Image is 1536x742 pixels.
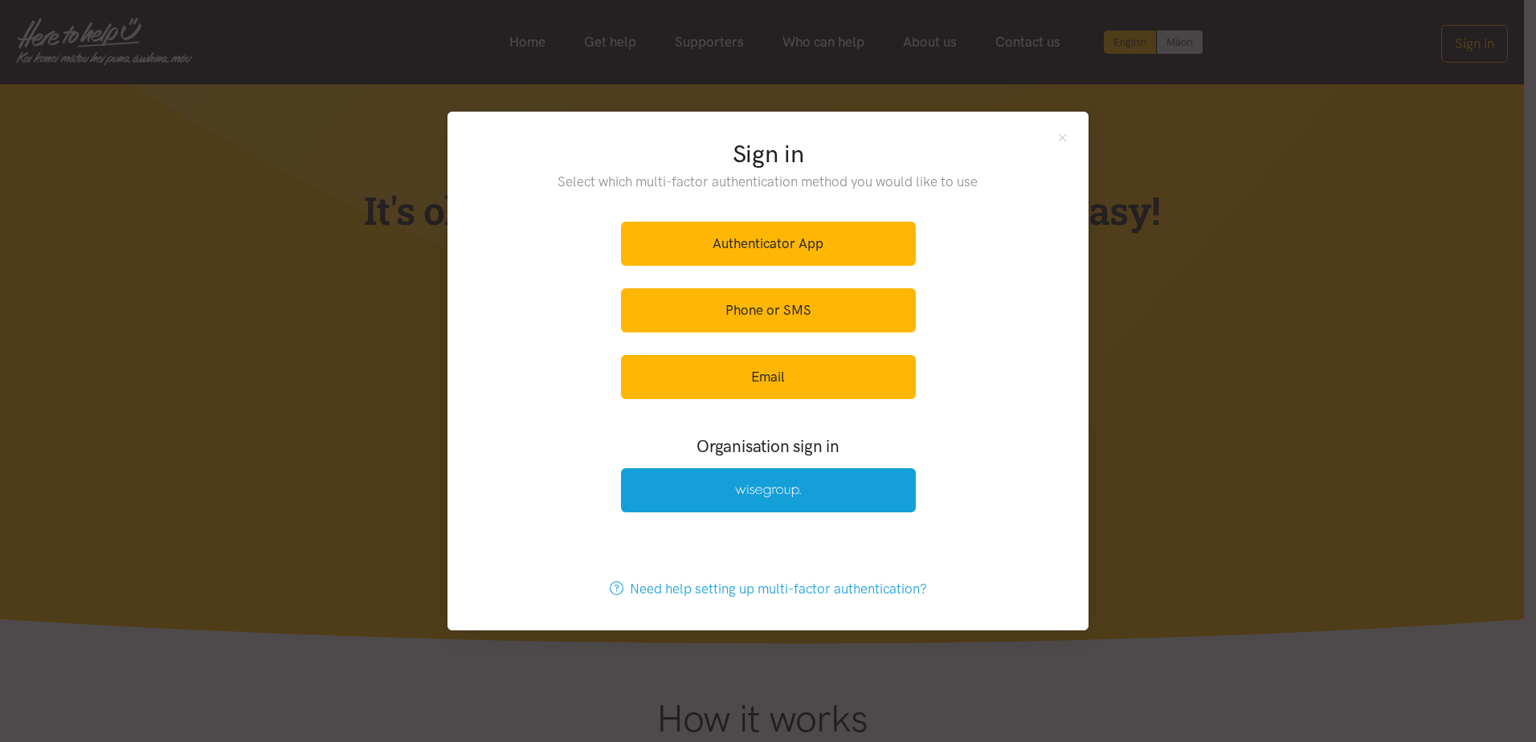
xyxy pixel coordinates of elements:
[593,567,944,611] a: Need help setting up multi-factor authentication?
[525,171,1011,193] p: Select which multi-factor authentication method you would like to use
[1056,131,1069,145] button: Close
[621,288,916,332] a: Phone or SMS
[735,484,801,498] img: Wise Group
[525,137,1011,171] h2: Sign in
[621,222,916,266] a: Authenticator App
[621,355,916,399] a: Email
[577,434,959,458] h3: Organisation sign in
